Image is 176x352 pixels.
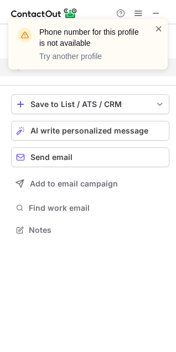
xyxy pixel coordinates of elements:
button: Find work email [11,200,169,216]
header: Phone number for this profile is not available [39,26,141,49]
span: Notes [29,225,165,235]
button: Notes [11,222,169,238]
span: AI write personalized message [30,126,148,135]
button: Send email [11,147,169,167]
p: Try another profile [39,51,141,62]
img: warning [16,26,34,44]
img: ContactOut v5.3.10 [11,7,77,20]
div: Save to List / ATS / CRM [30,100,150,109]
span: Send email [30,153,73,162]
button: Add to email campaign [11,174,169,194]
span: Find work email [29,203,165,213]
span: Add to email campaign [30,179,118,188]
button: AI write personalized message [11,121,169,141]
button: save-profile-one-click [11,94,169,114]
